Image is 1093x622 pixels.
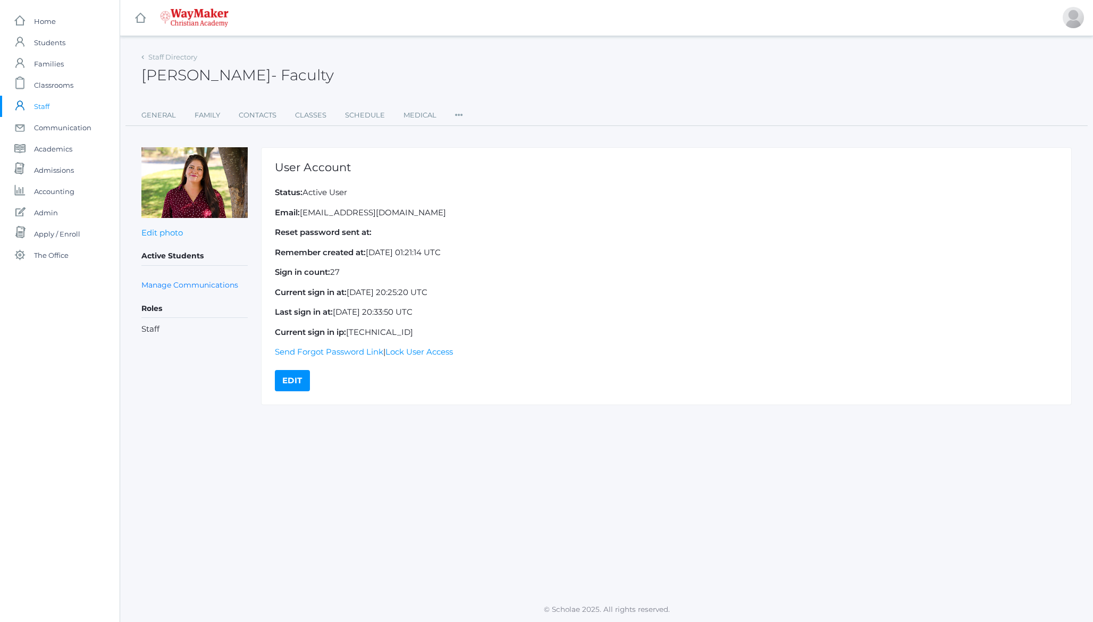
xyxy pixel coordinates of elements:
[275,287,1058,299] p: [DATE] 20:25:20 UTC
[34,11,56,32] span: Home
[34,159,74,181] span: Admissions
[275,347,383,357] a: Send Forgot Password Link
[275,266,1058,279] p: 27
[1063,7,1084,28] div: Jason Roberts
[141,228,183,238] a: Edit photo
[275,327,346,337] strong: Current sign in ip:
[148,53,197,61] a: Staff Directory
[261,147,1072,405] div: |
[141,247,248,265] h5: Active Students
[275,227,372,237] strong: Reset password sent at:
[34,138,72,159] span: Academics
[275,247,1058,259] p: [DATE] 01:21:14 UTC
[271,66,334,84] span: - Faculty
[275,161,1058,173] h1: User Account
[345,105,385,126] a: Schedule
[34,202,58,223] span: Admin
[141,147,248,218] img: Elizabeth Benzinger
[295,105,326,126] a: Classes
[34,117,91,138] span: Communication
[275,267,330,277] strong: Sign in count:
[275,306,1058,318] p: [DATE] 20:33:50 UTC
[275,207,300,217] strong: Email:
[141,323,248,335] li: Staff
[195,105,220,126] a: Family
[120,604,1093,615] p: © Scholae 2025. All rights reserved.
[34,223,80,245] span: Apply / Enroll
[275,287,347,297] strong: Current sign in at:
[34,96,49,117] span: Staff
[275,370,310,391] a: edit
[275,326,1058,339] p: [TECHNICAL_ID]
[141,279,238,291] a: Manage Communications
[275,207,1058,219] p: [EMAIL_ADDRESS][DOMAIN_NAME]
[160,9,229,27] img: 4_waymaker-logo-stack-white.png
[275,187,1058,199] p: Active User
[239,105,276,126] a: Contacts
[141,300,248,318] h5: Roles
[141,67,334,83] h2: [PERSON_NAME]
[141,105,176,126] a: General
[34,53,64,74] span: Families
[34,74,73,96] span: Classrooms
[275,307,333,317] strong: Last sign in at:
[275,247,366,257] strong: Remember created at:
[275,187,302,197] strong: Status:
[34,245,69,266] span: The Office
[403,105,436,126] a: Medical
[34,32,65,53] span: Students
[34,181,74,202] span: Accounting
[385,347,453,357] a: Lock User Access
